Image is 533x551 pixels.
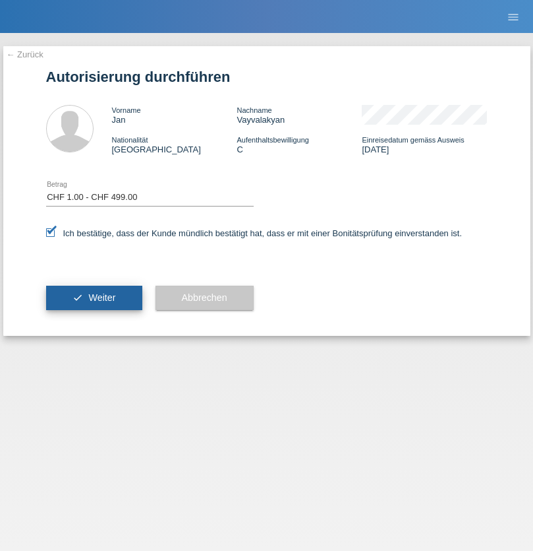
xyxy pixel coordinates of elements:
[46,228,463,238] label: Ich bestätige, dass der Kunde mündlich bestätigt hat, dass er mit einer Bonitätsprüfung einversta...
[112,105,237,125] div: Jan
[112,136,148,144] span: Nationalität
[88,292,115,303] span: Weiter
[72,292,83,303] i: check
[237,106,271,114] span: Nachname
[507,11,520,24] i: menu
[112,106,141,114] span: Vorname
[237,136,308,144] span: Aufenthaltsbewilligung
[46,69,488,85] h1: Autorisierung durchführen
[155,286,254,311] button: Abbrechen
[182,292,227,303] span: Abbrechen
[237,105,362,125] div: Vayvalakyan
[7,49,43,59] a: ← Zurück
[362,136,464,144] span: Einreisedatum gemäss Ausweis
[46,286,142,311] button: check Weiter
[237,135,362,154] div: C
[500,13,526,20] a: menu
[112,135,237,154] div: [GEOGRAPHIC_DATA]
[362,135,487,154] div: [DATE]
